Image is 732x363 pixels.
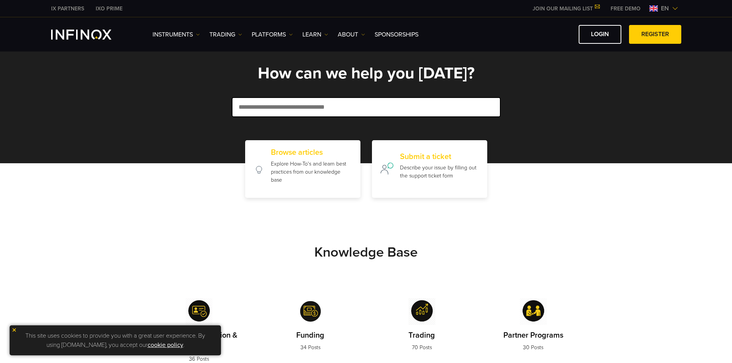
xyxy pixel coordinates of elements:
[155,355,243,363] p: 36 Posts
[13,329,217,351] p: This site uses cookies to provide you with a great user experience. By using [DOMAIN_NAME], you a...
[209,30,242,39] a: TRADING
[296,343,324,351] p: 34 Posts
[408,330,435,341] p: Trading
[153,30,200,39] a: Instruments
[314,244,418,260] strong: Knowledge Base
[658,4,672,13] span: en
[296,330,324,341] p: Funding
[503,343,563,351] p: 30 Posts
[527,5,605,12] a: JOIN OUR MAILING LIST
[372,140,487,197] a: Submit a ticket
[51,30,129,40] a: INFINOX Logo
[186,298,212,325] img: Account Registration & Verification
[629,25,681,44] a: REGISTER
[400,152,479,161] h2: Submit a ticket
[579,25,621,44] a: LOGIN
[375,30,418,39] a: SPONSORSHIPS
[90,5,128,13] a: INFINOX
[45,5,90,13] a: INFINOX
[520,298,547,325] img: Partner Programs
[503,330,563,341] p: Partner Programs
[252,30,293,39] a: PLATFORMS
[271,160,352,184] p: Explore How-To's and learn best practices from our knowledge base
[408,343,435,351] p: 70 Posts
[400,164,479,180] p: Describe your issue by filling out the support ticket form
[408,298,435,325] img: Trading
[297,298,324,325] img: Funding
[12,327,17,333] img: yellow close icon
[302,30,328,39] a: Learn
[338,30,365,39] a: ABOUT
[245,140,360,197] a: Browse articles
[271,148,352,157] h2: Browse articles
[148,341,183,349] a: cookie policy
[143,65,589,82] h1: How can we help you [DATE]?
[605,5,646,13] a: INFINOX MENU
